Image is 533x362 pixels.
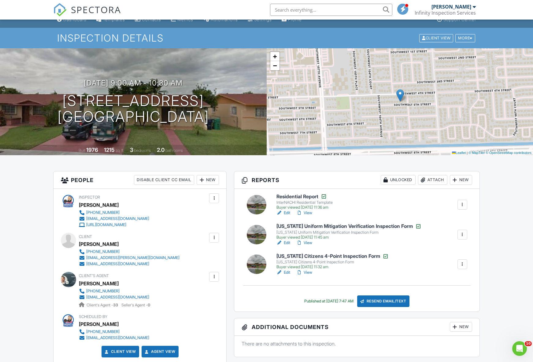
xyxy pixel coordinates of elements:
a: Client View [419,35,455,40]
a: [EMAIL_ADDRESS][DOMAIN_NAME] [79,335,149,341]
div: More [455,34,475,42]
div: Client View [419,34,453,42]
div: [EMAIL_ADDRESS][DOMAIN_NAME] [86,295,149,300]
a: Zoom in [270,52,279,61]
div: 1215 [104,147,115,153]
div: [US_STATE] Uniform Mitigation Verification Inspection Form [276,230,421,235]
p: There are no attachments to this inspection. [242,340,472,347]
span: | [467,151,468,155]
a: © OpenStreetMap contributors [486,151,531,155]
div: Infinity Inspection Services [415,10,476,16]
div: [PHONE_NUMBER] [86,210,120,215]
iframe: Intercom live chat [512,341,527,356]
a: [PHONE_NUMBER] [79,210,149,216]
h3: [DATE] 9:00 am - 10:30 am [84,79,183,87]
a: Client View [104,349,136,355]
span: − [273,62,277,69]
a: [EMAIL_ADDRESS][DOMAIN_NAME] [79,261,180,267]
h1: [STREET_ADDRESS] [GEOGRAPHIC_DATA] [57,93,209,125]
a: Company Profile [279,14,304,25]
span: bedrooms [134,148,151,153]
a: [EMAIL_ADDRESS][PERSON_NAME][DOMAIN_NAME] [79,255,180,261]
a: [EMAIL_ADDRESS][DOMAIN_NAME] [79,216,149,222]
div: New [450,175,472,185]
span: bathrooms [165,148,183,153]
h3: Additional Documents [234,318,479,336]
div: 1976 [86,147,98,153]
div: [PERSON_NAME] [79,200,119,210]
div: [EMAIL_ADDRESS][DOMAIN_NAME] [86,335,149,340]
a: [PERSON_NAME] [79,279,119,288]
span: SPECTORA [71,3,121,16]
h6: [US_STATE] Citizens 4-Point Inspection Form [276,253,389,259]
a: View [296,210,312,216]
a: © MapTiler [468,151,485,155]
div: InterNACHI Residential Template [276,200,333,205]
span: Seller's Agent - [121,303,150,307]
div: [PERSON_NAME] [431,4,471,10]
h6: [US_STATE] Uniform Mitigation Verification Inspection Form [276,223,421,229]
a: Leaflet [452,151,466,155]
div: [PHONE_NUMBER] [86,289,120,294]
span: + [273,53,277,60]
div: 2.0 [157,147,165,153]
div: Attach [418,175,447,185]
span: 10 [525,341,532,346]
div: [EMAIL_ADDRESS][DOMAIN_NAME] [86,261,149,266]
div: [URL][DOMAIN_NAME] [86,222,126,227]
div: [EMAIL_ADDRESS][PERSON_NAME][DOMAIN_NAME] [86,255,180,260]
a: [PHONE_NUMBER] [79,329,149,335]
strong: 33 [113,303,118,307]
img: Marker [396,89,404,102]
a: SPECTORA [53,8,121,21]
a: Metrics [168,14,196,25]
a: [PHONE_NUMBER] [79,288,149,294]
div: New [197,175,219,185]
div: 3 [130,147,133,153]
div: Published at [DATE] 7:47 AM [304,299,353,304]
div: [EMAIL_ADDRESS][DOMAIN_NAME] [86,216,149,221]
a: [PHONE_NUMBER] [79,249,180,255]
a: Contacts [132,14,164,25]
div: Buyer viewed [DATE] 11:36 am [276,205,333,210]
h3: People [54,171,226,189]
div: [US_STATE] Citizens 4-Point Inspection Form [276,260,389,265]
div: Unlocked [381,175,416,185]
a: View [296,269,312,276]
div: Disable Client CC Email [134,175,194,185]
a: [US_STATE] Uniform Mitigation Verification Inspection Form [US_STATE] Uniform Mitigation Verifica... [276,223,421,240]
a: View [296,240,312,246]
a: Agent View [144,349,175,355]
div: Buyer viewed [DATE] 11:45 am [276,235,421,240]
span: Client's Agent - [87,303,119,307]
span: Client's Agent [79,273,109,278]
a: [EMAIL_ADDRESS][DOMAIN_NAME] [79,294,149,300]
a: Automations (Basic) [201,14,240,25]
a: Settings [245,14,274,25]
a: Edit [276,240,290,246]
div: Resend Email/Text [357,295,410,307]
div: [PHONE_NUMBER] [86,329,120,334]
div: [PHONE_NUMBER] [86,249,120,254]
a: Zoom out [270,61,279,70]
span: Client [79,234,92,239]
strong: 0 [148,303,150,307]
span: sq. ft. [116,148,124,153]
h3: Reports [234,171,479,189]
a: [URL][DOMAIN_NAME] [79,222,149,228]
a: Support Center [435,14,479,25]
a: Residential Report InterNACHI Residential Template Buyer viewed [DATE] 11:36 am [276,193,333,210]
a: [US_STATE] Citizens 4-Point Inspection Form [US_STATE] Citizens 4-Point Inspection Form Buyer vie... [276,253,389,270]
span: Scheduled By [79,314,107,319]
div: New [450,322,472,332]
h1: Inspection Details [57,33,476,43]
input: Search everything... [270,4,392,16]
img: The Best Home Inspection Software - Spectora [53,3,67,16]
span: Built [79,148,85,153]
a: Edit [276,210,290,216]
a: Edit [276,269,290,276]
span: Inspector [79,195,100,199]
h6: Residential Report [276,193,333,199]
div: Buyer viewed [DATE] 11:32 am [276,265,389,269]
